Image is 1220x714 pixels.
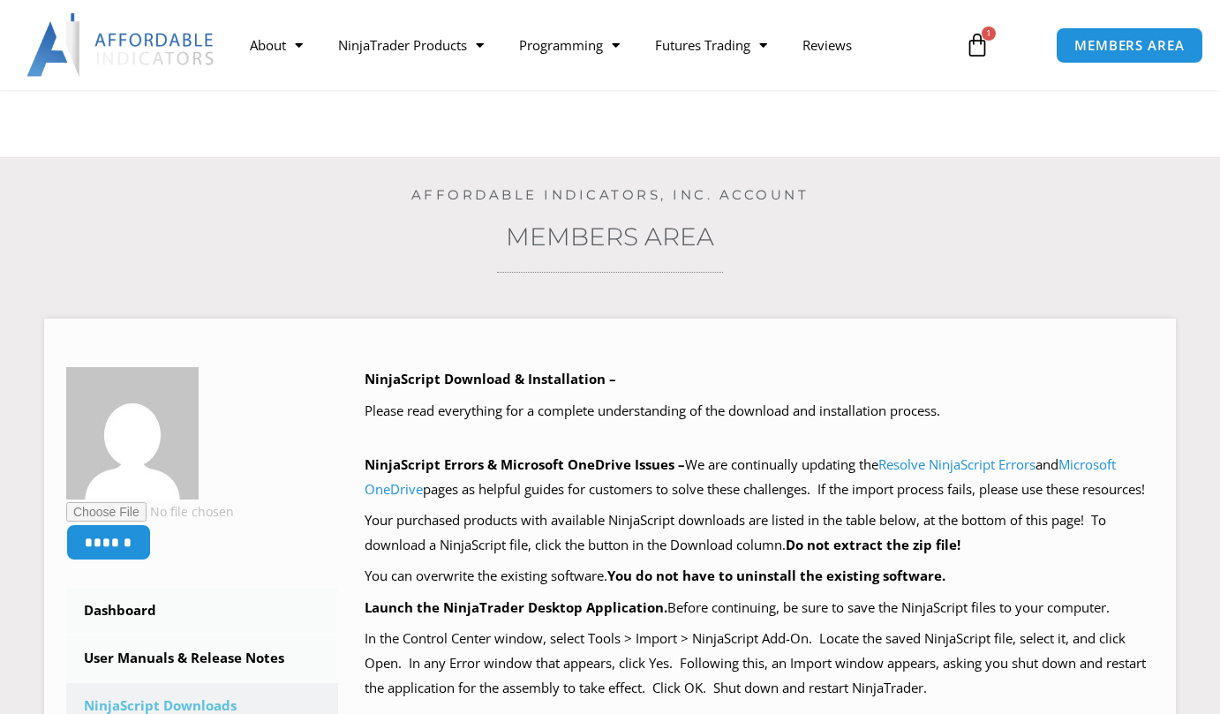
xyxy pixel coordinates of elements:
[1074,39,1185,52] span: MEMBERS AREA
[365,598,667,616] b: Launch the NinjaTrader Desktop Application.
[411,186,810,203] a: Affordable Indicators, Inc. Account
[365,370,616,387] b: NinjaScript Download & Installation –
[365,508,1154,558] p: Your purchased products with available NinjaScript downloads are listed in the table below, at th...
[66,367,199,500] img: 69db12f0b1c1ff2c1116ca113affd174943a56781548ab75b44f0d3632942425
[786,536,960,553] b: Do not extract the zip file!
[365,453,1154,502] p: We are continually updating the and pages as helpful guides for customers to solve these challeng...
[607,567,945,584] b: You do not have to uninstall the existing software.
[501,25,637,65] a: Programming
[1056,27,1203,64] a: MEMBERS AREA
[320,25,501,65] a: NinjaTrader Products
[506,222,714,252] a: Members Area
[232,25,320,65] a: About
[365,627,1154,701] p: In the Control Center window, select Tools > Import > NinjaScript Add-On. Locate the saved NinjaS...
[365,399,1154,424] p: Please read everything for a complete understanding of the download and installation process.
[637,25,785,65] a: Futures Trading
[365,455,1116,498] a: Microsoft OneDrive
[938,19,1016,71] a: 1
[365,596,1154,620] p: Before continuing, be sure to save the NinjaScript files to your computer.
[66,635,338,681] a: User Manuals & Release Notes
[982,26,996,41] span: 1
[66,588,338,634] a: Dashboard
[232,25,953,65] nav: Menu
[878,455,1035,473] a: Resolve NinjaScript Errors
[365,564,1154,589] p: You can overwrite the existing software.
[26,13,216,77] img: LogoAI | Affordable Indicators – NinjaTrader
[785,25,870,65] a: Reviews
[365,455,685,473] b: NinjaScript Errors & Microsoft OneDrive Issues –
